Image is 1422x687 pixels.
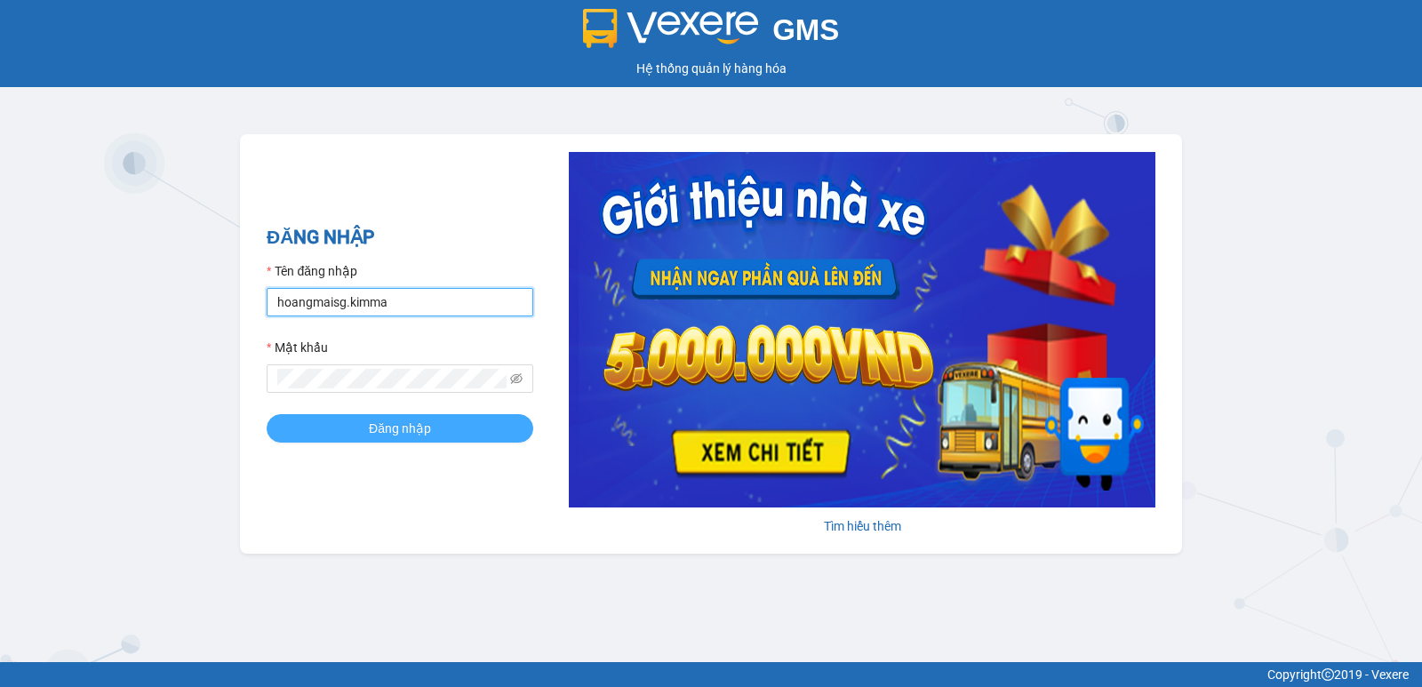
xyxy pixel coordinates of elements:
div: Copyright 2019 - Vexere [13,665,1409,684]
span: Đăng nhập [369,419,431,438]
input: Mật khẩu [277,369,507,388]
div: Hệ thống quản lý hàng hóa [4,59,1418,78]
a: GMS [583,27,840,41]
span: copyright [1322,668,1334,681]
h2: ĐĂNG NHẬP [267,223,533,252]
label: Mật khẩu [267,338,328,357]
button: Đăng nhập [267,414,533,443]
span: eye-invisible [510,372,523,385]
div: Tìm hiểu thêm [569,516,1155,536]
label: Tên đăng nhập [267,261,357,281]
input: Tên đăng nhập [267,288,533,316]
img: logo 2 [583,9,759,48]
span: GMS [772,13,839,46]
img: banner-0 [569,152,1155,507]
